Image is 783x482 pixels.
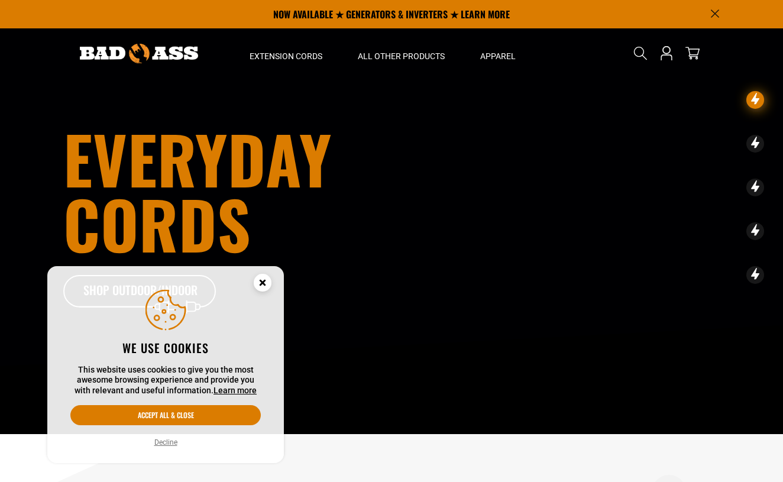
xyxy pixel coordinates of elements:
[70,405,261,425] button: Accept all & close
[213,386,257,395] a: Learn more
[462,28,533,78] summary: Apparel
[480,51,516,62] span: Apparel
[63,126,457,256] h1: Everyday cords
[70,340,261,355] h2: We use cookies
[358,51,445,62] span: All Other Products
[47,266,284,464] aside: Cookie Consent
[151,436,181,448] button: Decline
[70,365,261,396] p: This website uses cookies to give you the most awesome browsing experience and provide you with r...
[250,51,322,62] span: Extension Cords
[631,44,650,63] summary: Search
[80,44,198,63] img: Bad Ass Extension Cords
[340,28,462,78] summary: All Other Products
[232,28,340,78] summary: Extension Cords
